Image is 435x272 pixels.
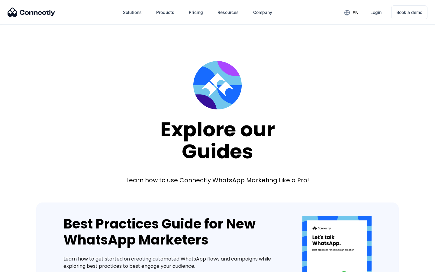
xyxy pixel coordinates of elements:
[217,8,239,17] div: Resources
[63,216,284,248] div: Best Practices Guide for New WhatsApp Marketers
[63,255,284,270] div: Learn how to get started on creating automated WhatsApp flows and campaigns while exploring best ...
[126,176,309,184] div: Learn how to use Connectly WhatsApp Marketing Like a Pro!
[189,8,203,17] div: Pricing
[8,8,55,17] img: Connectly Logo
[366,5,386,20] a: Login
[253,8,272,17] div: Company
[391,5,427,19] a: Book a demo
[160,118,275,162] div: Explore our Guides
[370,8,382,17] div: Login
[184,5,208,20] a: Pricing
[6,261,36,270] aside: Language selected: English
[353,8,359,17] div: en
[12,261,36,270] ul: Language list
[156,8,174,17] div: Products
[123,8,142,17] div: Solutions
